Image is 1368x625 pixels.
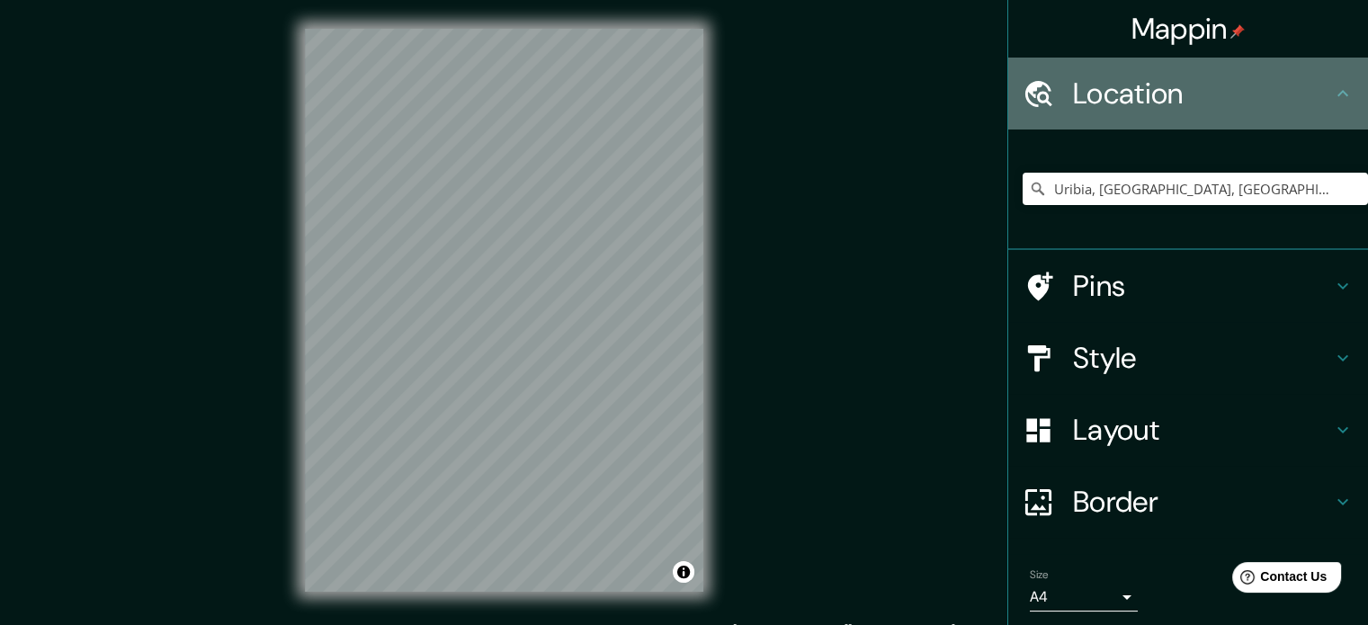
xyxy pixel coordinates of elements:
[1008,394,1368,466] div: Layout
[1073,484,1332,520] h4: Border
[673,561,694,583] button: Toggle attribution
[1023,173,1368,205] input: Pick your city or area
[1008,322,1368,394] div: Style
[305,29,703,592] canvas: Map
[1030,583,1138,612] div: A4
[1008,466,1368,538] div: Border
[1008,58,1368,129] div: Location
[1073,76,1332,112] h4: Location
[1030,567,1049,583] label: Size
[1073,340,1332,376] h4: Style
[1073,268,1332,304] h4: Pins
[1131,11,1246,47] h4: Mappin
[1208,555,1348,605] iframe: Help widget launcher
[1008,250,1368,322] div: Pins
[1073,412,1332,448] h4: Layout
[1230,24,1245,39] img: pin-icon.png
